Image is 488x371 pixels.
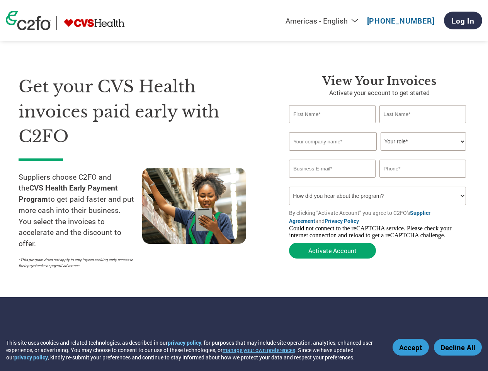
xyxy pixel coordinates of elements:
[289,160,376,178] input: Invalid Email format
[379,105,466,123] input: Last Name*
[289,74,469,88] h3: View Your Invoices
[289,225,469,239] div: Could not connect to the reCAPTCHA service. Please check your internet connection and reload to g...
[63,16,126,30] img: CVS Health
[379,179,466,184] div: Inavlid Phone Number
[168,339,201,346] a: privacy policy
[289,243,376,259] button: Activate Account
[379,160,466,178] input: Phone*
[289,209,469,225] p: By clicking "Activate Account" you agree to C2FO's and
[6,339,381,361] div: This site uses cookies and related technologies, as described in our , for purposes that may incl...
[444,12,482,29] a: Log In
[223,346,295,354] button: manage your own preferences
[367,16,435,26] a: [PHONE_NUMBER]
[6,11,51,30] img: c2fo logo
[19,74,266,149] h1: Get your CVS Health invoices paid early with C2FO
[289,132,377,151] input: Your company name*
[19,257,134,269] p: *This program does not apply to employees seeking early access to their paychecks or payroll adva...
[19,172,142,250] p: Suppliers choose C2FO and the to get paid faster and put more cash into their business. You selec...
[289,88,469,97] p: Activate your account to get started
[289,209,430,225] a: Supplier Agreement
[289,105,376,123] input: First Name*
[142,168,246,244] img: supply chain worker
[289,151,466,157] div: Invalid company name or company name is too long
[289,179,376,184] div: Inavlid Email Address
[19,332,235,347] h3: How the program works
[19,183,118,204] strong: CVS Health Early Payment Program
[325,217,359,225] a: Privacy Policy
[14,354,48,361] a: privacy policy
[381,132,466,151] select: Title/Role
[434,339,482,356] button: Decline All
[379,124,466,129] div: Invalid last name or last name is too long
[289,124,376,129] div: Invalid first name or first name is too long
[393,339,429,356] button: Accept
